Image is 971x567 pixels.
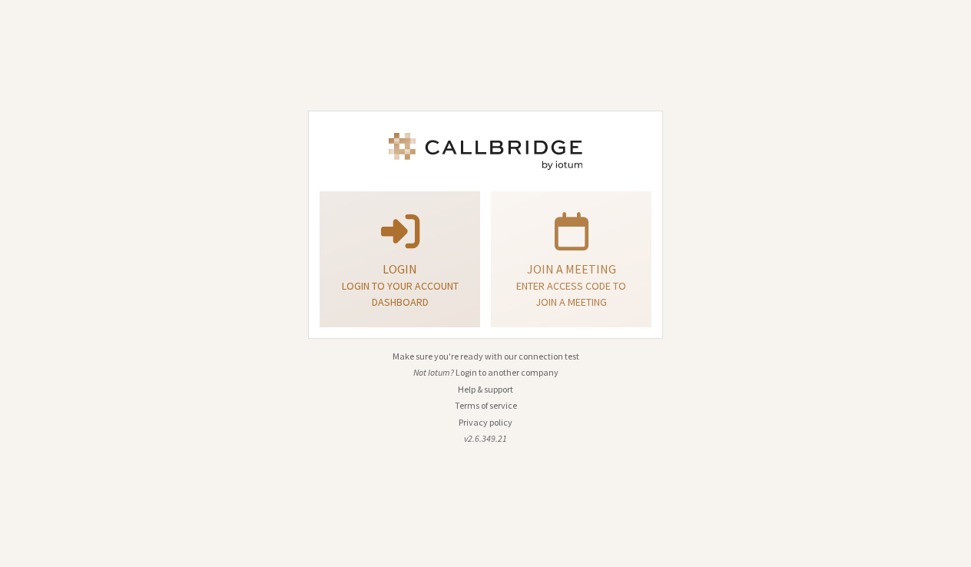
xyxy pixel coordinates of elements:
iframe: Chat [933,527,959,556]
img: Iotum [386,133,585,170]
button: Login to another company [456,366,558,380]
a: Join a meetingEnter access code to join a meeting [491,191,651,327]
a: Help & support [458,383,513,395]
p: Login [339,260,461,278]
button: LoginLogin to your account dashboard [320,191,480,327]
li: Not Iotum? [308,366,663,380]
a: Privacy policy [459,416,512,428]
li: v2.6.349.21 [308,432,663,446]
a: Terms of service [455,400,517,411]
p: Login to your account dashboard [339,278,461,310]
p: Enter access code to join a meeting [510,278,632,310]
a: Make sure you're ready with our connection test [393,350,579,362]
p: Join a meeting [510,260,632,278]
